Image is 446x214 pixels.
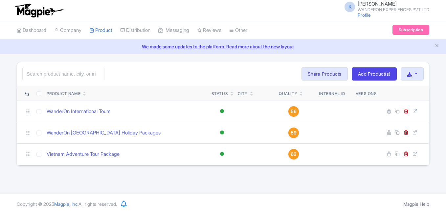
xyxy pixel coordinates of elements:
[120,21,150,39] a: Distribution
[47,108,110,115] a: WanderOn International Tours
[47,91,80,97] div: Product Name
[47,151,120,158] a: Vietnam Adventure Tour Package
[353,86,380,101] th: Versions
[238,91,248,97] div: City
[279,91,297,97] div: Quality
[291,129,297,136] span: 59
[22,68,104,80] input: Search product name, city, or interal id
[352,67,397,81] a: Add Product(s)
[279,106,309,117] a: 56
[291,151,297,158] span: 62
[229,21,247,39] a: Other
[212,91,228,97] div: Status
[13,201,121,207] div: Copyright © 2025 All rights reserved.
[392,25,429,35] a: Subscription
[358,8,429,12] small: WANDERON EXPERIENCES PVT LTD
[345,2,355,12] span: K
[291,108,297,115] span: 56
[301,67,348,81] a: Share Products
[4,43,442,50] a: We made some updates to the platform. Read more about the new layout
[219,128,225,137] div: Active
[17,21,46,39] a: Dashboard
[197,21,221,39] a: Reviews
[311,86,353,101] th: Internal ID
[358,1,397,7] span: [PERSON_NAME]
[158,21,189,39] a: Messaging
[358,12,371,18] a: Profile
[279,128,309,138] a: 59
[279,149,309,159] a: 62
[13,3,64,18] img: logo-ab69f6fb50320c5b225c76a69d11143b.png
[54,21,81,39] a: Company
[403,201,429,207] a: Magpie Help
[219,107,225,116] div: Active
[219,149,225,159] div: Active
[435,42,439,50] button: Close announcement
[89,21,112,39] a: Product
[47,129,161,137] a: WanderOn [GEOGRAPHIC_DATA] Holiday Packages
[54,201,78,207] span: Magpie, Inc.
[341,1,429,12] a: K [PERSON_NAME] WANDERON EXPERIENCES PVT LTD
